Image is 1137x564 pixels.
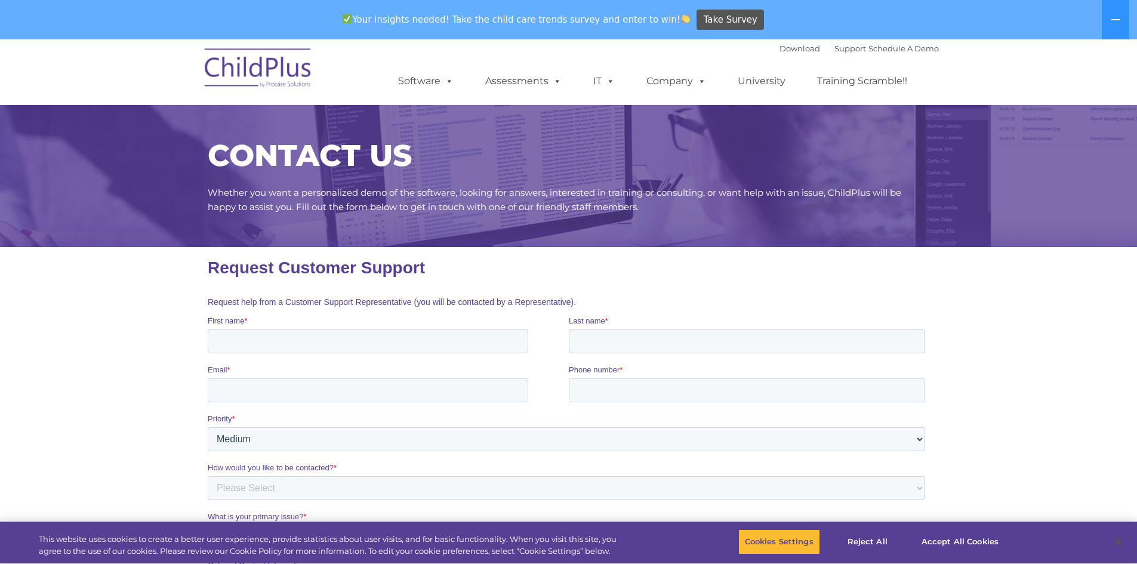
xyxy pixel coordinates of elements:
[915,529,1005,554] button: Accept All Cookies
[386,69,466,93] a: Software
[208,187,901,212] span: Whether you want a personalized demo of the software, looking for answers, interested in training...
[868,44,939,53] a: Schedule A Demo
[208,137,412,174] span: CONTACT US
[779,44,939,53] font: |
[39,534,625,557] div: This website uses cookies to create a better user experience, provide statistics about user visit...
[634,69,718,93] a: Company
[697,10,764,30] a: Take Survey
[473,69,574,93] a: Assessments
[726,69,797,93] a: University
[779,44,820,53] a: Download
[805,69,919,93] a: Training Scramble!!
[834,44,866,53] a: Support
[1105,529,1131,555] button: Close
[830,529,905,554] button: Reject All
[199,40,318,100] img: ChildPlus by Procare Solutions
[704,10,757,30] span: Take Survey
[738,529,820,554] button: Cookies Settings
[581,69,627,93] a: IT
